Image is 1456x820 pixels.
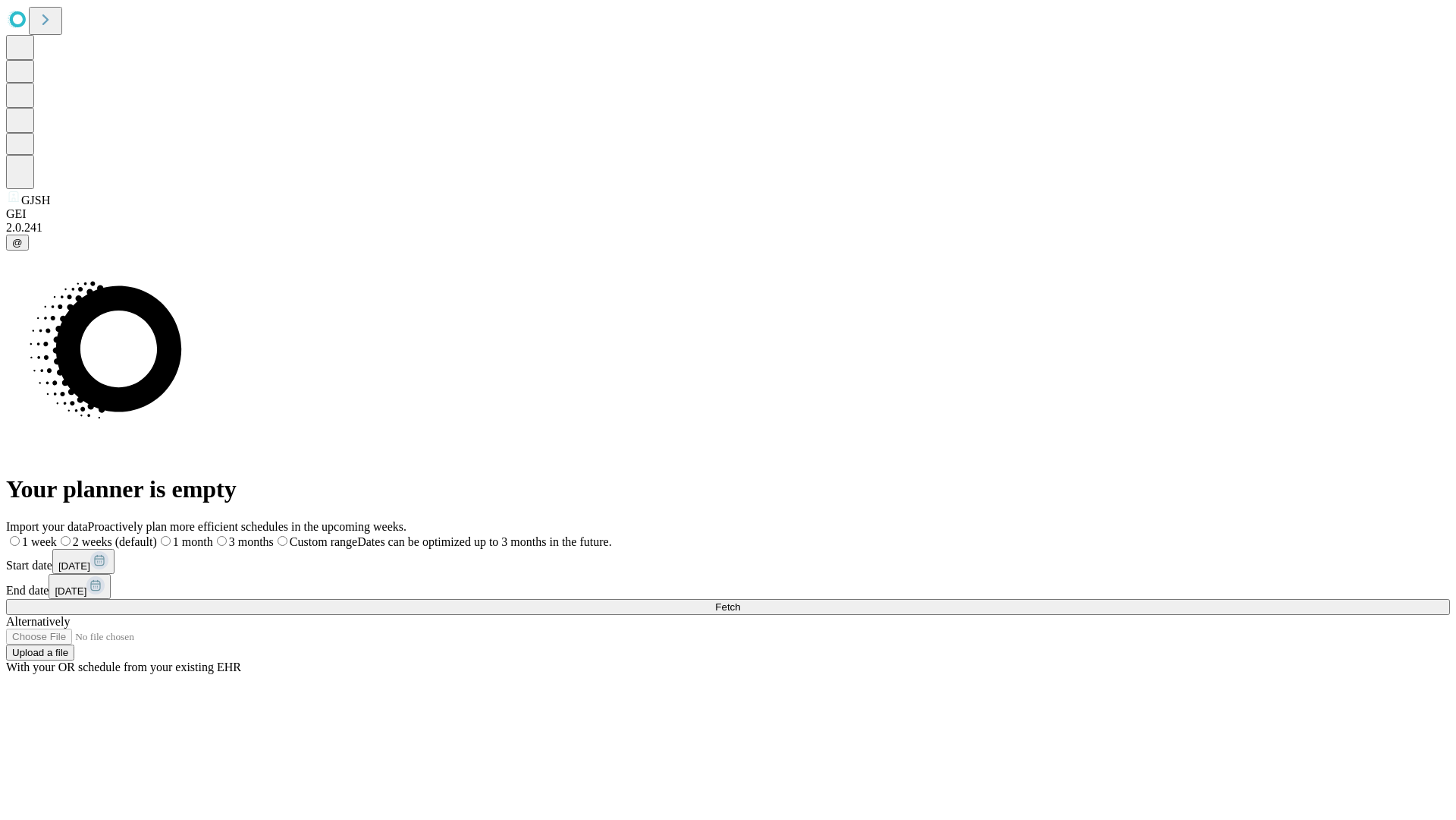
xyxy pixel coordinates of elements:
div: End date [6,574,1450,599]
div: GEI [6,207,1450,221]
span: [DATE] [55,585,86,597]
span: GJSH [21,194,50,207]
div: 2.0.241 [6,221,1450,235]
input: 3 months [217,536,227,546]
span: Alternatively [6,615,70,628]
span: @ [12,237,23,248]
span: 3 months [229,535,274,548]
span: Import your data [6,520,88,533]
input: 1 week [10,536,20,546]
input: 1 month [161,536,171,546]
span: Dates can be optimized up to 3 months in the future. [357,535,611,548]
span: With your OR schedule from your existing EHR [6,661,241,673]
div: Start date [6,549,1450,574]
button: Upload a file [6,645,74,661]
span: [DATE] [58,560,90,572]
span: Custom range [290,535,357,548]
h1: Your planner is empty [6,475,1450,503]
input: 2 weeks (default) [61,536,71,546]
span: 1 week [22,535,57,548]
span: Proactively plan more efficient schedules in the upcoming weeks. [88,520,406,533]
input: Custom rangeDates can be optimized up to 3 months in the future. [278,536,287,546]
button: Fetch [6,599,1450,615]
button: [DATE] [49,574,111,599]
button: [DATE] [52,549,115,574]
span: Fetch [715,601,740,613]
span: 2 weeks (default) [73,535,157,548]
button: @ [6,235,29,251]
span: 1 month [173,535,213,548]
